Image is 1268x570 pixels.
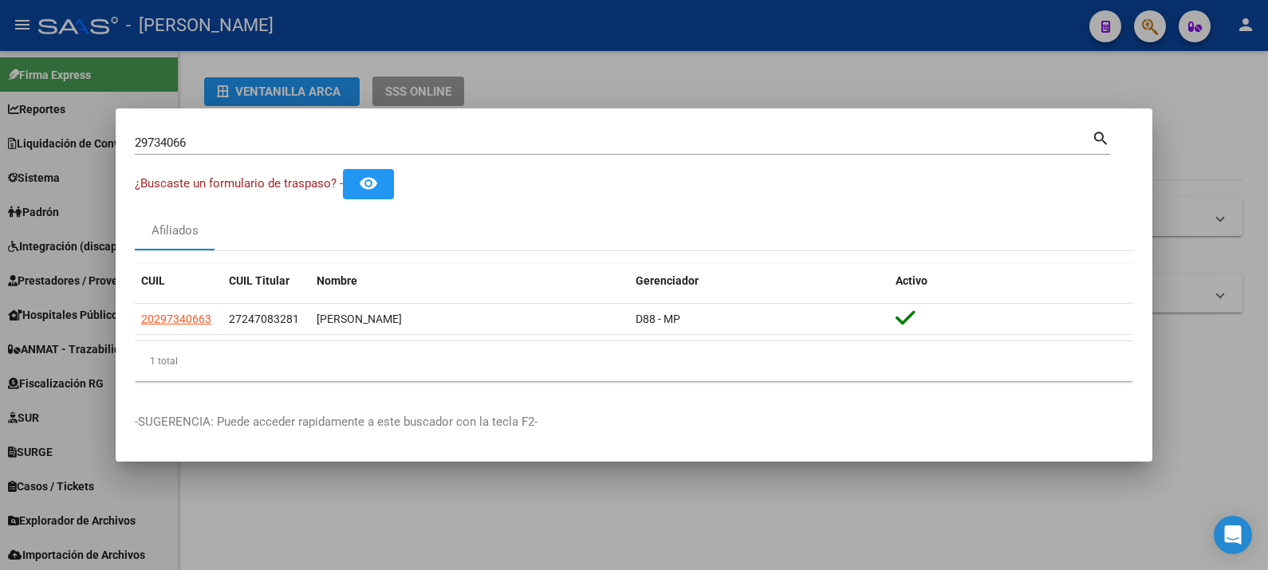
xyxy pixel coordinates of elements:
datatable-header-cell: CUIL Titular [222,264,310,298]
div: 1 total [135,341,1133,381]
div: [PERSON_NAME] [317,310,623,328]
span: D88 - MP [636,313,680,325]
datatable-header-cell: CUIL [135,264,222,298]
span: Gerenciador [636,274,699,287]
p: -SUGERENCIA: Puede acceder rapidamente a este buscador con la tecla F2- [135,413,1133,431]
mat-icon: search [1092,128,1110,147]
span: CUIL Titular [229,274,289,287]
span: 27247083281 [229,313,299,325]
datatable-header-cell: Nombre [310,264,629,298]
div: Open Intercom Messenger [1214,516,1252,554]
datatable-header-cell: Gerenciador [629,264,889,298]
datatable-header-cell: Activo [889,264,1133,298]
span: Activo [896,274,927,287]
span: Nombre [317,274,357,287]
mat-icon: remove_red_eye [359,174,378,193]
div: Afiliados [152,222,199,240]
span: ¿Buscaste un formulario de traspaso? - [135,176,343,191]
span: CUIL [141,274,165,287]
span: 20297340663 [141,313,211,325]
